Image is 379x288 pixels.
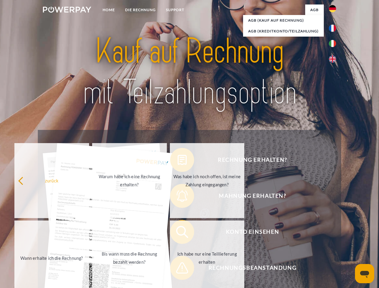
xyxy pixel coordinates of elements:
[179,148,326,172] span: Rechnung erhalten?
[329,40,336,47] img: it
[18,254,86,262] div: Wann erhalte ich die Rechnung?
[43,7,91,13] img: logo-powerpay-white.svg
[179,256,326,280] span: Rechnungsbeanstandung
[161,4,189,15] a: SUPPORT
[179,220,326,244] span: Konto einsehen
[96,250,163,266] div: Bis wann muss die Rechnung bezahlt werden?
[170,143,245,218] a: Was habe ich noch offen, ist meine Zahlung eingegangen?
[96,172,163,189] div: Warum habe ich eine Rechnung erhalten?
[355,264,374,283] iframe: Schaltfläche zum Öffnen des Messaging-Fensters
[329,25,336,32] img: fr
[98,4,120,15] a: Home
[243,15,324,26] a: AGB (Kauf auf Rechnung)
[173,172,241,189] div: Was habe ich noch offen, ist meine Zahlung eingegangen?
[179,184,326,208] span: Mahnung erhalten?
[305,4,324,15] a: agb
[18,176,86,184] div: zurück
[329,55,336,63] img: en
[57,29,322,115] img: title-powerpay_de.svg
[120,4,161,15] a: DIE RECHNUNG
[329,5,336,12] img: de
[243,26,324,37] a: AGB (Kreditkonto/Teilzahlung)
[173,250,241,266] div: Ich habe nur eine Teillieferung erhalten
